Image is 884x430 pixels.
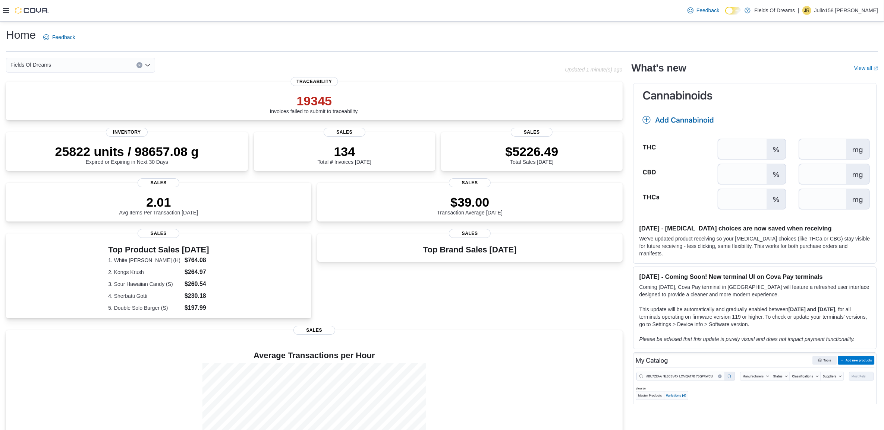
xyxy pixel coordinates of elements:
[639,224,870,232] h3: [DATE] - [MEDICAL_DATA] choices are now saved when receiving
[40,30,78,45] a: Feedback
[639,336,855,342] em: Please be advised that this update is purely visual and does not impact payment functionality.
[52,34,75,41] span: Feedback
[696,7,719,14] span: Feedback
[318,144,371,165] div: Total # Invoices [DATE]
[15,7,48,14] img: Cova
[639,283,870,298] p: Coming [DATE], Cova Pay terminal in [GEOGRAPHIC_DATA] will feature a refreshed user interface des...
[185,292,209,300] dd: $230.18
[511,128,553,137] span: Sales
[106,128,148,137] span: Inventory
[632,62,686,74] h2: What's new
[639,306,870,328] p: This update will be automatically and gradually enabled between , for all terminals operating on ...
[639,235,870,257] p: We've updated product receiving so your [MEDICAL_DATA] choices (like THCa or CBG) stay visible fo...
[145,62,151,68] button: Open list of options
[754,6,795,15] p: Fields Of Dreams
[108,257,182,264] dt: 1. White [PERSON_NAME] (H)
[505,144,558,165] div: Total Sales [DATE]
[108,292,182,300] dt: 4. Sherbatti Gotti
[804,6,809,15] span: JR
[55,144,199,165] div: Expired or Expiring in Next 30 Days
[138,229,179,238] span: Sales
[505,144,558,159] p: $5226.49
[119,195,198,210] p: 2.01
[12,351,617,360] h4: Average Transactions per Hour
[293,326,335,335] span: Sales
[108,304,182,312] dt: 5. Double Solo Burger (S)
[685,3,722,18] a: Feedback
[449,178,491,187] span: Sales
[854,65,878,71] a: View allExternal link
[6,28,36,42] h1: Home
[185,280,209,289] dd: $260.54
[437,195,503,210] p: $39.00
[119,195,198,216] div: Avg Items Per Transaction [DATE]
[185,303,209,312] dd: $197.99
[639,273,870,280] h3: [DATE] - Coming Soon! New terminal UI on Cova Pay terminals
[290,77,338,86] span: Traceability
[789,306,835,312] strong: [DATE] and [DATE]
[185,268,209,277] dd: $264.97
[437,195,503,216] div: Transaction Average [DATE]
[725,7,741,15] input: Dark Mode
[798,6,799,15] p: |
[324,128,365,137] span: Sales
[138,178,179,187] span: Sales
[318,144,371,159] p: 134
[136,62,142,68] button: Clear input
[10,60,51,69] span: Fields Of Dreams
[565,67,622,73] p: Updated 1 minute(s) ago
[108,245,209,254] h3: Top Product Sales [DATE]
[270,93,359,108] p: 19345
[802,6,811,15] div: Julio158 Retana
[55,144,199,159] p: 25822 units / 98657.08 g
[108,280,182,288] dt: 3. Sour Hawaiian Candy (S)
[874,66,878,71] svg: External link
[185,256,209,265] dd: $764.08
[814,6,878,15] p: Julio158 [PERSON_NAME]
[423,245,517,254] h3: Top Brand Sales [DATE]
[270,93,359,114] div: Invoices failed to submit to traceability.
[108,268,182,276] dt: 2. Kongs Krush
[449,229,491,238] span: Sales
